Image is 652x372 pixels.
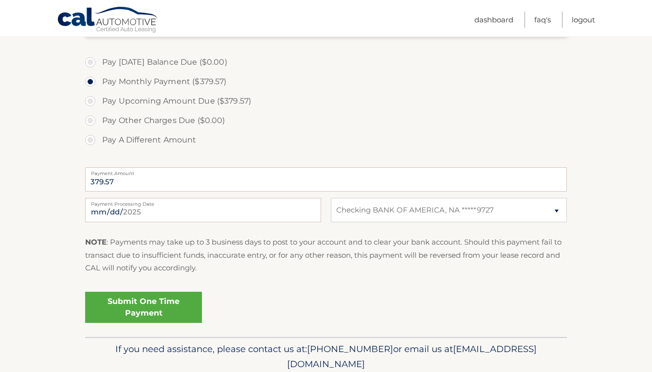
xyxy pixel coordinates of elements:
label: Payment Amount [85,167,567,175]
label: Payment Processing Date [85,198,321,206]
a: Logout [572,12,595,28]
input: Payment Amount [85,167,567,192]
a: Dashboard [474,12,513,28]
label: Pay Monthly Payment ($379.57) [85,72,567,91]
strong: NOTE [85,237,107,247]
span: [PHONE_NUMBER] [307,343,393,354]
input: Payment Date [85,198,321,222]
a: Submit One Time Payment [85,292,202,323]
p: : Payments may take up to 3 business days to post to your account and to clear your bank account.... [85,236,567,274]
label: Pay Other Charges Due ($0.00) [85,111,567,130]
a: Cal Automotive [57,6,159,35]
a: FAQ's [534,12,551,28]
label: Pay A Different Amount [85,130,567,150]
label: Pay Upcoming Amount Due ($379.57) [85,91,567,111]
label: Pay [DATE] Balance Due ($0.00) [85,53,567,72]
